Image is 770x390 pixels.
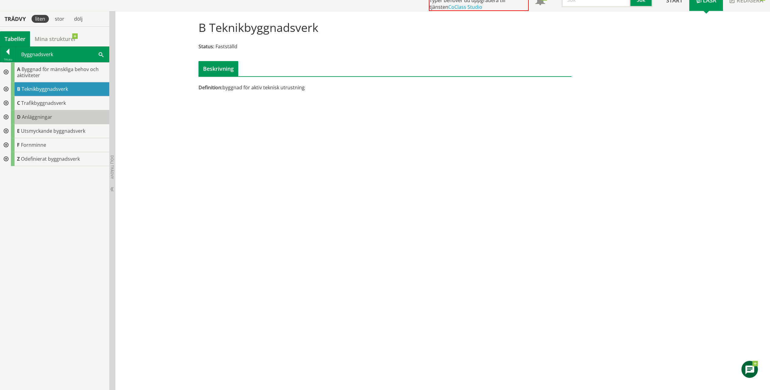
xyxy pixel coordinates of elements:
h1: B Teknikbyggnadsverk [198,21,318,34]
span: Status: [198,43,214,50]
span: E [17,128,20,134]
span: Definition: [198,84,222,91]
span: Z [17,156,20,162]
a: CoClass Studio [448,4,482,10]
div: Trädvy [1,15,29,22]
div: liten [32,15,49,23]
span: A [17,66,20,73]
span: Fornminne [21,142,46,148]
span: F [17,142,20,148]
div: stor [51,15,68,23]
span: Teknikbyggnadsverk [22,86,68,92]
span: D [17,114,21,120]
span: Trafikbyggnadsverk [21,100,66,106]
div: Tillbaka [0,57,15,62]
span: Sök i tabellen [99,51,103,57]
span: Dölj trädvy [110,155,115,179]
span: Utsmyckande byggnadsverk [21,128,85,134]
span: Odefinierat byggnadsverk [21,156,80,162]
span: B [17,86,20,92]
a: Mina strukturer [30,31,81,46]
span: C [17,100,20,106]
div: Byggnadsverk [16,47,109,62]
span: Anläggningar [22,114,52,120]
span: Byggnad för mänskliga behov och aktiviteter [17,66,99,79]
span: Fastställd [215,43,237,50]
div: dölj [70,15,86,23]
div: byggnad för aktiv teknisk utrustning [198,84,444,91]
div: Beskrivning [198,61,238,76]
